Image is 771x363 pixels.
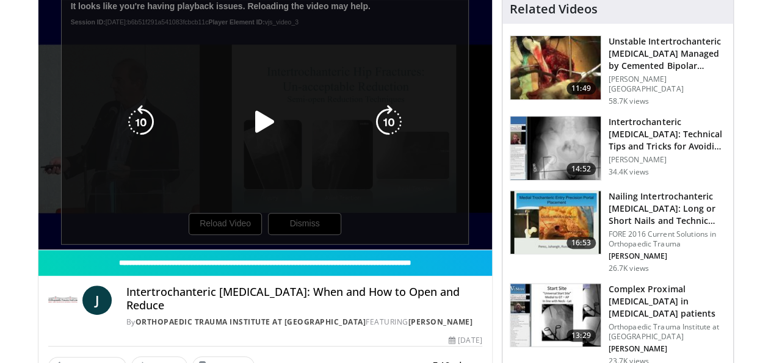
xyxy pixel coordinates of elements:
[48,286,78,315] img: Orthopaedic Trauma Institute at UCSF
[609,35,726,72] h3: Unstable Intertrochanteric [MEDICAL_DATA] Managed by Cemented Bipolar Hem…
[609,344,726,354] p: [PERSON_NAME]
[510,191,601,254] img: 3d67d1bf-bbcf-4214-a5ee-979f525a16cd.150x105_q85_crop-smart_upscale.jpg
[126,317,482,328] div: By FEATURING
[609,283,726,320] h3: Complex Proximal [MEDICAL_DATA] in [MEDICAL_DATA] patients
[609,264,649,273] p: 26.7K views
[126,286,482,312] h4: Intertrochanteric [MEDICAL_DATA]: When and How to Open and Reduce
[566,163,596,175] span: 14:52
[510,190,726,273] a: 16:53 Nailing Intertrochanteric [MEDICAL_DATA]: Long or Short Nails and Technic… FORE 2016 Curren...
[136,317,366,327] a: Orthopaedic Trauma Institute at [GEOGRAPHIC_DATA]
[609,190,726,227] h3: Nailing Intertrochanteric [MEDICAL_DATA]: Long or Short Nails and Technic…
[566,82,596,95] span: 11:49
[408,317,473,327] a: [PERSON_NAME]
[609,96,649,106] p: 58.7K views
[609,322,726,342] p: Orthopaedic Trauma Institute at [GEOGRAPHIC_DATA]
[510,116,726,181] a: 14:52 Intertrochanteric [MEDICAL_DATA]: Technical Tips and Tricks for Avoiding … [PERSON_NAME] 34...
[566,329,596,342] span: 13:29
[510,117,601,180] img: DA_UIUPltOAJ8wcH4xMDoxOjB1O8AjAz.150x105_q85_crop-smart_upscale.jpg
[609,155,726,165] p: [PERSON_NAME]
[510,284,601,347] img: 32f9c0e8-c1c1-4c19-a84e-b8c2f56ee032.150x105_q85_crop-smart_upscale.jpg
[609,251,726,261] p: [PERSON_NAME]
[449,335,482,346] div: [DATE]
[609,229,726,249] p: FORE 2016 Current Solutions in Orthopaedic Trauma
[566,237,596,249] span: 16:53
[510,2,598,16] h4: Related Videos
[609,74,726,94] p: [PERSON_NAME][GEOGRAPHIC_DATA]
[609,116,726,153] h3: Intertrochanteric [MEDICAL_DATA]: Technical Tips and Tricks for Avoiding …
[510,36,601,99] img: 1468547_3.png.150x105_q85_crop-smart_upscale.jpg
[510,35,726,106] a: 11:49 Unstable Intertrochanteric [MEDICAL_DATA] Managed by Cemented Bipolar Hem… [PERSON_NAME][GE...
[82,286,112,315] a: J
[609,167,649,177] p: 34.4K views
